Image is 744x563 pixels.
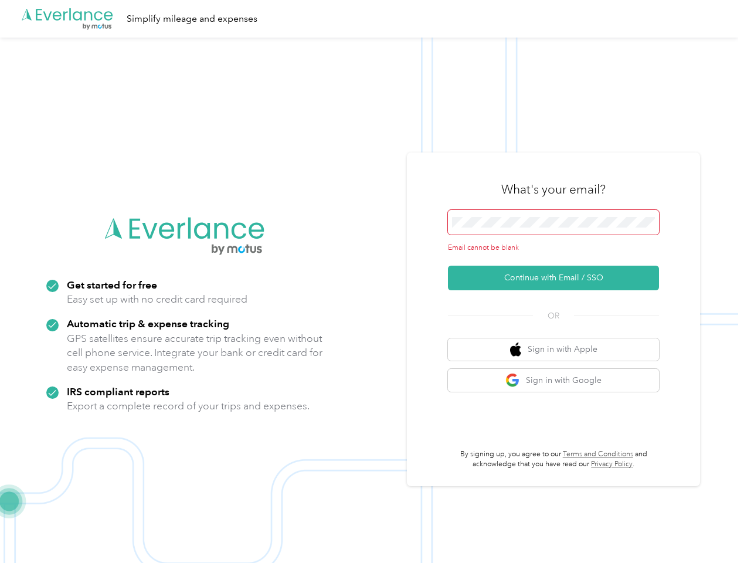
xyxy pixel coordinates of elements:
div: Email cannot be blank [448,243,659,253]
a: Privacy Policy [591,460,633,469]
strong: IRS compliant reports [67,385,169,398]
button: google logoSign in with Google [448,369,659,392]
span: OR [533,310,574,322]
h3: What's your email? [501,181,606,198]
p: GPS satellites ensure accurate trip tracking even without cell phone service. Integrate your bank... [67,331,323,375]
img: apple logo [510,342,522,357]
p: Export a complete record of your trips and expenses. [67,399,310,413]
img: google logo [505,373,520,388]
button: Continue with Email / SSO [448,266,659,290]
a: Terms and Conditions [563,450,633,459]
p: Easy set up with no credit card required [67,292,247,307]
div: Simplify mileage and expenses [127,12,257,26]
strong: Get started for free [67,279,157,291]
strong: Automatic trip & expense tracking [67,317,229,330]
p: By signing up, you agree to our and acknowledge that you have read our . [448,449,659,470]
button: apple logoSign in with Apple [448,338,659,361]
